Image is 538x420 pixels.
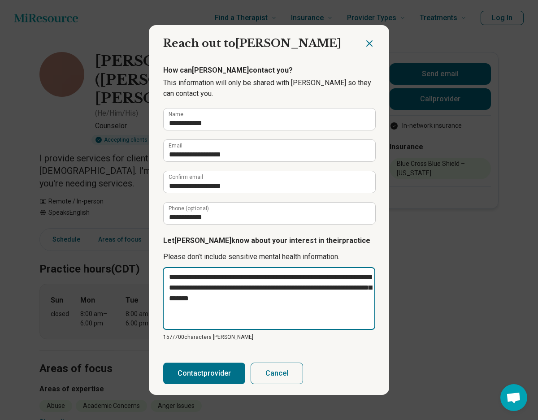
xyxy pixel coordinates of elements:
[169,143,182,148] label: Email
[163,78,375,99] p: This information will only be shared with [PERSON_NAME] so they can contact you.
[251,363,303,384] button: Cancel
[163,235,375,246] p: Let [PERSON_NAME] know about your interest in their practice
[163,65,375,76] p: How can [PERSON_NAME] contact you?
[169,206,209,211] label: Phone (optional)
[163,333,375,341] p: 157/ 700 characters [PERSON_NAME]
[169,174,203,180] label: Confirm email
[163,363,245,384] button: Contactprovider
[169,112,183,117] label: Name
[364,38,375,49] button: Close dialog
[163,251,375,262] p: Please don’t include sensitive mental health information.
[163,37,341,50] span: Reach out to [PERSON_NAME]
